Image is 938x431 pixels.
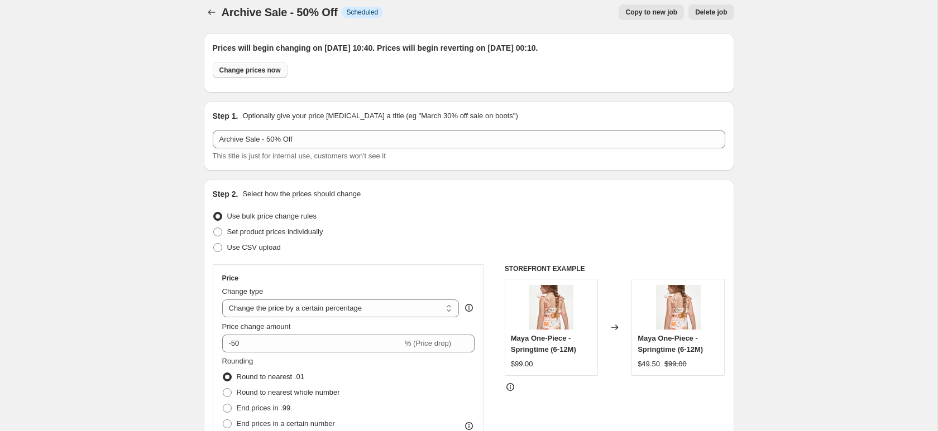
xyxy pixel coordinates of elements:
span: Copy to new job [625,8,677,17]
img: AlignSwim-Lookbook4334_80x.jpg [656,285,701,330]
span: $99.00 [511,360,533,368]
div: help [463,302,475,313]
button: Delete job [688,4,734,20]
span: Use CSV upload [227,243,281,251]
h3: Price [222,274,238,283]
h2: Step 2. [213,188,238,200]
span: Price change amount [222,322,291,331]
span: $99.00 [664,360,687,368]
input: -15 [222,335,403,352]
span: % (Price drop) [405,339,451,347]
span: This title is just for internal use, customers won't see it [213,152,386,160]
span: Change type [222,287,264,296]
button: Change prices now [213,62,288,78]
h6: STOREFRONT EXAMPLE [505,264,725,273]
span: Rounding [222,357,253,365]
span: Archive Sale - 50% Off [222,6,338,18]
span: Change prices now [219,66,281,75]
span: Maya One-Piece - Springtime (6-12M) [511,334,576,353]
button: Copy to new job [619,4,684,20]
p: Optionally give your price [MEDICAL_DATA] a title (eg "March 30% off sale on boots") [242,110,518,122]
span: Round to nearest .01 [237,372,304,381]
h2: Prices will begin changing on [DATE] 10:40. Prices will begin reverting on [DATE] 00:10. [213,42,725,54]
span: End prices in .99 [237,404,291,412]
span: Set product prices individually [227,227,323,236]
h2: Step 1. [213,110,238,122]
button: Price change jobs [204,4,219,20]
input: 30% off holiday sale [213,130,725,148]
span: Round to nearest whole number [237,388,340,396]
span: Delete job [695,8,727,17]
span: $49.50 [638,360,660,368]
span: Maya One-Piece - Springtime (6-12M) [638,334,703,353]
span: Use bulk price change rules [227,212,317,220]
img: AlignSwim-Lookbook4334_80x.jpg [529,285,573,330]
p: Select how the prices should change [242,188,361,200]
span: Scheduled [346,8,378,17]
span: End prices in a certain number [237,419,335,428]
